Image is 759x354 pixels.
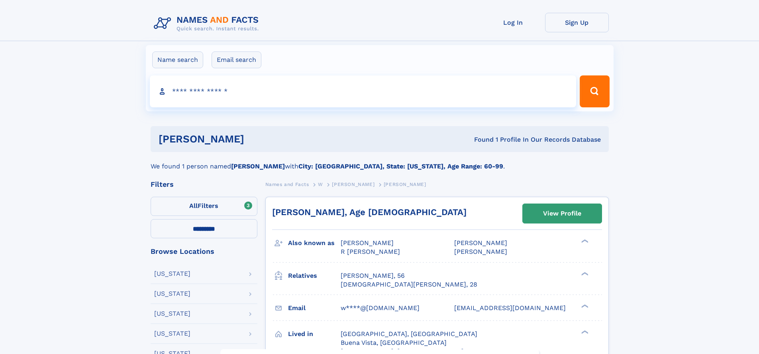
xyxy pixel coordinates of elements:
[151,13,265,34] img: Logo Names and Facts
[154,330,190,337] div: [US_STATE]
[231,162,285,170] b: [PERSON_NAME]
[159,134,359,144] h1: [PERSON_NAME]
[332,182,375,187] span: [PERSON_NAME]
[523,204,602,223] a: View Profile
[272,207,467,217] a: [PERSON_NAME], Age [DEMOGRAPHIC_DATA]
[151,181,257,188] div: Filters
[454,304,566,312] span: [EMAIL_ADDRESS][DOMAIN_NAME]
[151,197,257,216] label: Filters
[341,330,477,338] span: [GEOGRAPHIC_DATA], [GEOGRAPHIC_DATA]
[318,179,323,189] a: W
[579,271,589,276] div: ❯
[265,179,309,189] a: Names and Facts
[288,236,341,250] h3: Also known as
[154,310,190,317] div: [US_STATE]
[341,339,447,346] span: Buena Vista, [GEOGRAPHIC_DATA]
[332,179,375,189] a: [PERSON_NAME]
[318,182,323,187] span: W
[154,271,190,277] div: [US_STATE]
[579,303,589,309] div: ❯
[288,327,341,341] h3: Lived in
[152,51,203,68] label: Name search
[341,248,400,255] span: R [PERSON_NAME]
[189,202,198,210] span: All
[341,280,477,289] a: [DEMOGRAPHIC_DATA][PERSON_NAME], 28
[579,329,589,334] div: ❯
[150,75,577,107] input: search input
[341,271,405,280] a: [PERSON_NAME], 56
[454,239,507,247] span: [PERSON_NAME]
[212,51,261,68] label: Email search
[288,301,341,315] h3: Email
[454,248,507,255] span: [PERSON_NAME]
[154,291,190,297] div: [US_STATE]
[359,135,601,144] div: Found 1 Profile In Our Records Database
[545,13,609,32] a: Sign Up
[543,204,581,223] div: View Profile
[580,75,609,107] button: Search Button
[288,269,341,283] h3: Relatives
[481,13,545,32] a: Log In
[151,152,609,171] div: We found 1 person named with .
[579,239,589,244] div: ❯
[341,239,394,247] span: [PERSON_NAME]
[384,182,426,187] span: [PERSON_NAME]
[151,248,257,255] div: Browse Locations
[298,162,503,170] b: City: [GEOGRAPHIC_DATA], State: [US_STATE], Age Range: 60-99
